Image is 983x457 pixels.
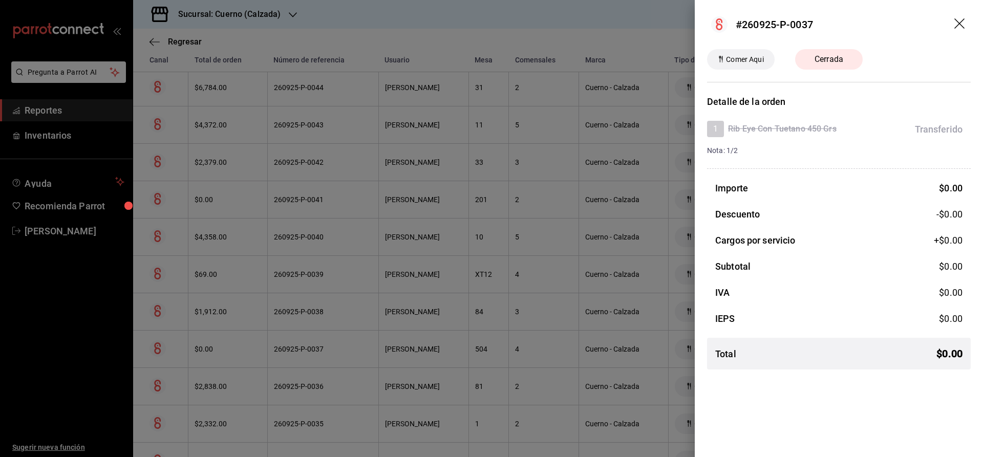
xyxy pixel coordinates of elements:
[715,286,730,299] h3: IVA
[939,313,963,324] span: $ 0.00
[939,261,963,272] span: $ 0.00
[936,207,963,221] span: -$0.00
[722,54,767,65] span: Comer Aqui
[934,233,963,247] span: +$ 0.00
[715,312,735,325] h3: IEPS
[707,123,724,135] span: 1
[707,146,738,155] span: Nota: 1/2
[715,259,751,273] h3: Subtotal
[915,122,963,136] div: Transferido
[736,17,813,32] div: #260925-P-0037
[707,95,971,108] h3: Detalle de la orden
[939,287,963,298] span: $ 0.00
[954,18,967,31] button: drag
[936,346,963,361] span: $ 0.00
[715,347,736,361] h3: Total
[715,233,796,247] h3: Cargos por servicio
[939,183,963,193] span: $ 0.00
[715,181,748,195] h3: Importe
[715,207,760,221] h3: Descuento
[728,123,837,135] h4: Rib Eye Con Tuetano 450 Grs
[808,53,849,66] span: Cerrada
